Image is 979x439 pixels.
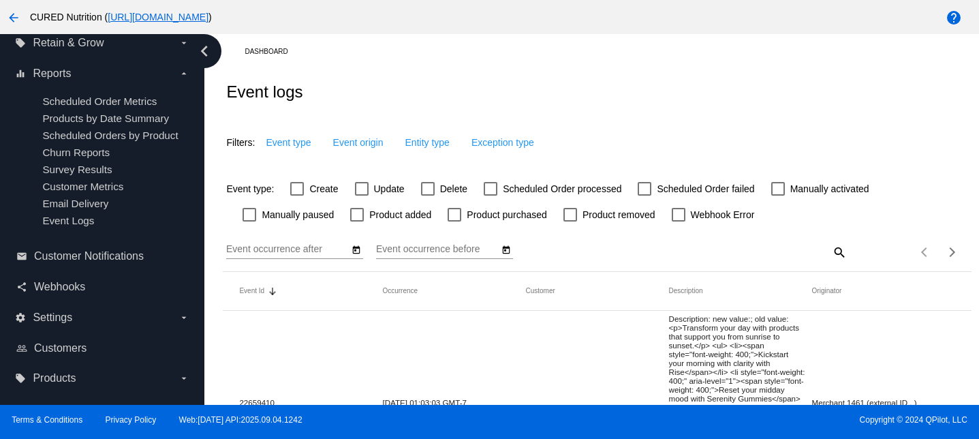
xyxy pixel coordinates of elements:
[178,373,189,384] i: arrow_drop_down
[262,207,334,223] span: Manually paused
[226,183,274,194] h4: Event type:
[178,37,189,48] i: arrow_drop_down
[503,181,621,197] span: Scheduled Order processed
[376,244,499,255] input: Event occurrence before
[440,181,467,197] span: Delete
[15,37,26,48] i: local_offer
[812,395,955,410] mat-cell: Merchant 1461 (external ID , )
[812,287,955,294] mat-header-cell: Originator
[15,68,26,79] i: equalizer
[374,181,405,197] span: Update
[16,337,189,359] a: people_outline Customers
[790,181,869,197] span: Manually activated
[382,287,525,294] mat-header-cell: Occurrence
[193,40,215,62] i: chevron_left
[42,164,112,175] a: Survey Results
[33,312,72,324] span: Settings
[471,137,534,148] span: Exception type
[42,147,110,158] a: Churn Reports
[42,198,108,209] a: Email Delivery
[5,10,22,26] mat-icon: arrow_back
[178,68,189,79] i: arrow_drop_down
[42,181,123,192] a: Customer Metrics
[394,130,461,155] button: Entity type
[322,130,394,155] button: Event origin
[12,415,82,425] a: Terms & Conditions
[349,242,363,256] button: Open calendar
[106,415,157,425] a: Privacy Policy
[33,37,104,49] span: Retain & Grow
[691,207,755,223] span: Webhook Error
[369,207,431,223] span: Product added
[226,244,349,255] input: Event occurrence after
[108,12,208,22] a: [URL][DOMAIN_NAME]
[239,287,264,295] button: Change sorting for Id
[15,373,26,384] i: local_offer
[42,215,94,226] a: Event Logs
[245,41,300,62] a: Dashboard
[16,282,27,292] i: share
[42,95,157,107] a: Scheduled Order Metrics
[912,239,939,266] button: Previous page
[255,130,322,155] button: Event type
[830,241,847,262] mat-icon: search
[501,415,967,425] span: Copyright © 2024 QPilot, LLC
[499,242,513,256] button: Open calendar
[16,251,27,262] i: email
[16,276,189,298] a: share Webhooks
[42,112,169,124] a: Products by Date Summary
[226,82,302,102] h2: Event logs
[946,10,962,26] mat-icon: help
[34,342,87,354] span: Customers
[333,137,384,148] span: Event origin
[309,181,338,197] span: Create
[461,130,545,155] button: Exception type
[939,239,966,266] button: Next page
[30,12,212,22] span: CURED Nutrition ( )
[382,395,525,410] mat-cell: [DATE] 01:03:03 GMT-7
[525,287,668,294] mat-header-cell: Customer
[34,281,85,293] span: Webhooks
[178,312,189,323] i: arrow_drop_down
[239,395,382,410] mat-cell: 22659410
[15,312,26,323] i: settings
[34,250,144,262] span: Customer Notifications
[226,137,255,148] h4: Filters:
[42,130,178,141] a: Scheduled Orders by Product
[33,372,76,384] span: Products
[657,181,754,197] span: Scheduled Order failed
[33,67,71,80] span: Reports
[266,137,311,148] span: Event type
[669,287,812,294] mat-header-cell: Description
[16,343,27,354] i: people_outline
[405,137,450,148] span: Entity type
[467,207,547,223] span: Product purchased
[582,207,655,223] span: Product removed
[16,245,189,267] a: email Customer Notifications
[179,415,302,425] a: Web:[DATE] API:2025.09.04.1242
